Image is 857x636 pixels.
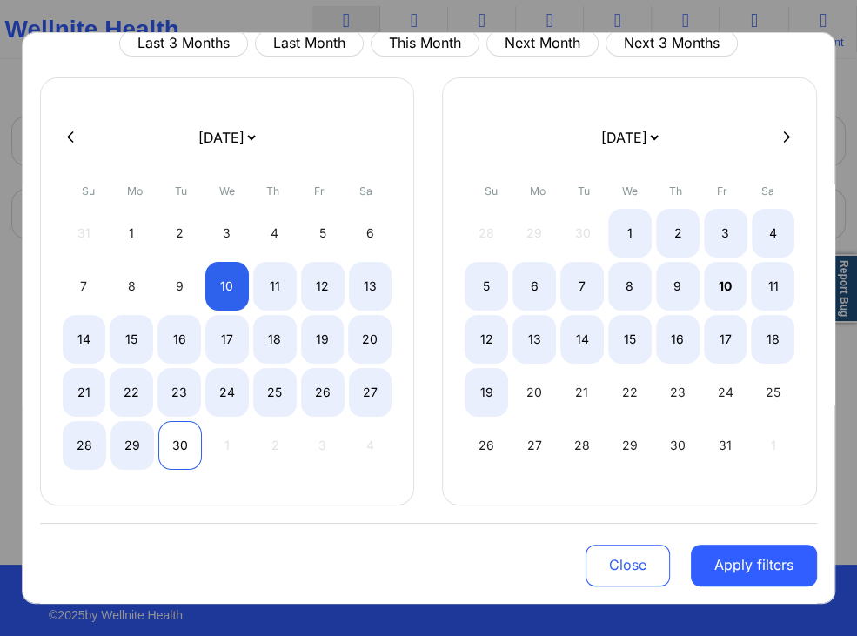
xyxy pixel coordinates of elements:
[301,262,345,311] div: Fri Sep 12 2025
[110,315,153,364] div: Mon Sep 15 2025
[205,368,249,417] div: Wed Sep 24 2025
[656,262,700,311] div: Thu Oct 09 2025
[63,315,106,364] div: Sun Sep 14 2025
[704,315,747,364] div: Fri Oct 17 2025
[465,421,509,470] div: Sun Oct 26 2025
[110,209,153,258] div: Mon Sep 01 2025
[465,262,509,311] div: Sun Oct 05 2025
[205,315,249,364] div: Wed Sep 17 2025
[656,315,700,364] div: Thu Oct 16 2025
[253,209,297,258] div: Thu Sep 04 2025
[349,209,392,258] div: Sat Sep 06 2025
[608,368,652,417] div: Wed Oct 22 2025
[301,368,345,417] div: Fri Sep 26 2025
[255,30,364,57] button: Last Month
[253,368,297,417] div: Thu Sep 25 2025
[465,315,509,364] div: Sun Oct 12 2025
[752,209,795,258] div: Sat Oct 04 2025
[512,368,556,417] div: Mon Oct 20 2025
[513,421,557,470] div: Mon Oct 27 2025
[157,315,201,364] div: Tue Sep 16 2025
[119,30,248,57] button: Last 3 Months
[267,184,280,197] abbr: Thursday
[157,262,201,311] div: Tue Sep 09 2025
[253,315,297,364] div: Thu Sep 18 2025
[669,184,682,197] abbr: Thursday
[63,421,106,470] div: Sun Sep 28 2025
[530,184,546,197] abbr: Monday
[205,262,249,311] div: Wed Sep 10 2025
[219,184,235,197] abbr: Wednesday
[704,209,747,258] div: Fri Oct 03 2025
[485,184,498,197] abbr: Sunday
[609,209,653,258] div: Wed Oct 01 2025
[301,315,345,364] div: Fri Sep 19 2025
[127,184,143,197] abbr: Monday
[512,262,556,311] div: Mon Oct 06 2025
[158,421,202,470] div: Tue Sep 30 2025
[83,184,96,197] abbr: Sunday
[349,368,392,417] div: Sat Sep 27 2025
[301,209,345,258] div: Fri Sep 05 2025
[606,30,738,57] button: Next 3 Months
[608,421,652,470] div: Wed Oct 29 2025
[560,421,604,470] div: Tue Oct 28 2025
[110,368,153,417] div: Mon Sep 22 2025
[110,262,153,311] div: Mon Sep 08 2025
[560,315,604,364] div: Tue Oct 14 2025
[704,368,747,417] div: Fri Oct 24 2025
[560,262,604,311] div: Tue Oct 07 2025
[175,184,187,197] abbr: Tuesday
[349,262,392,311] div: Sat Sep 13 2025
[656,209,700,258] div: Thu Oct 02 2025
[205,209,249,258] div: Wed Sep 03 2025
[704,421,747,470] div: Fri Oct 31 2025
[371,30,479,57] button: This Month
[359,184,372,197] abbr: Saturday
[63,262,106,311] div: Sun Sep 07 2025
[486,30,599,57] button: Next Month
[512,315,556,364] div: Mon Oct 13 2025
[761,184,774,197] abbr: Saturday
[752,262,795,311] div: Sat Oct 11 2025
[691,544,817,586] button: Apply filters
[465,368,509,417] div: Sun Oct 19 2025
[157,368,201,417] div: Tue Sep 23 2025
[157,209,201,258] div: Tue Sep 02 2025
[704,262,747,311] div: Fri Oct 10 2025
[349,315,392,364] div: Sat Sep 20 2025
[752,315,795,364] div: Sat Oct 18 2025
[110,421,154,470] div: Mon Sep 29 2025
[560,368,604,417] div: Tue Oct 21 2025
[314,184,325,197] abbr: Friday
[586,544,670,586] button: Close
[656,368,700,417] div: Thu Oct 23 2025
[656,421,700,470] div: Thu Oct 30 2025
[717,184,727,197] abbr: Friday
[578,184,590,197] abbr: Tuesday
[622,184,638,197] abbr: Wednesday
[253,262,297,311] div: Thu Sep 11 2025
[63,368,106,417] div: Sun Sep 21 2025
[608,315,652,364] div: Wed Oct 15 2025
[608,262,652,311] div: Wed Oct 08 2025
[752,368,795,417] div: Sat Oct 25 2025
